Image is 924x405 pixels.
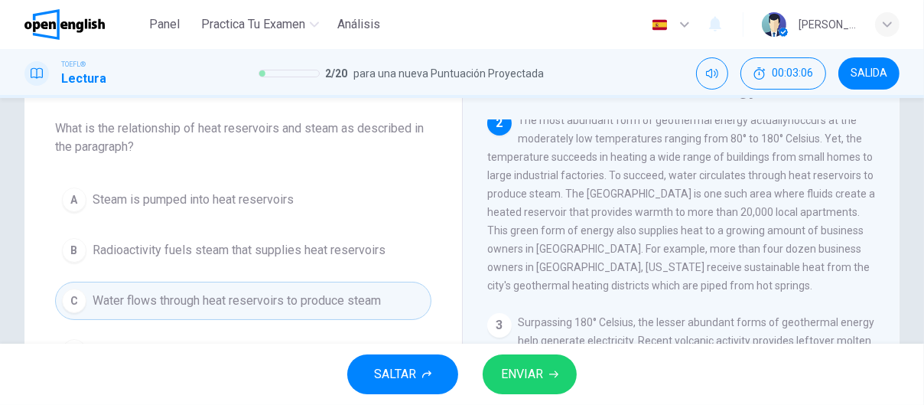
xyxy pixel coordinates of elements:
[24,9,140,40] a: OpenEnglish logo
[740,57,826,90] button: 00:03:06
[772,67,813,80] span: 00:03:06
[799,15,857,34] div: [PERSON_NAME]
[331,11,386,38] button: Análisis
[740,57,826,90] div: Ocultar
[851,67,887,80] span: SALIDA
[55,231,431,269] button: BRadioactivity fuels steam that supplies heat reservoirs
[326,64,348,83] span: 2 / 20
[62,289,86,313] div: C
[93,191,294,209] span: Steam is pumped into heat reservoirs
[55,282,431,320] button: CWater flows through heat reservoirs to produce steam
[762,12,786,37] img: Profile picture
[62,188,86,212] div: A
[195,11,325,38] button: Practica tu examen
[55,119,431,156] span: What is the relationship of heat reservoirs and steam as described in the paragraph?
[483,354,577,394] button: ENVIAR
[93,292,381,310] span: Water flows through heat reservoirs to produce steam
[140,11,189,38] button: Panel
[93,241,386,260] span: Radioactivity fuels steam that supplies heat reservoirs
[337,15,380,34] span: Análisis
[55,332,431,371] button: DThere is no relationship
[487,111,512,136] div: 2
[55,181,431,219] button: ASteam is pumped into heat reservoirs
[487,313,512,338] div: 3
[93,342,218,361] span: There is no relationship
[696,57,728,90] div: Silenciar
[374,364,416,385] span: SALTAR
[62,339,86,364] div: D
[354,64,545,83] span: para una nueva Puntuación Proyectada
[347,354,458,394] button: SALTAR
[62,238,86,263] div: B
[838,57,900,90] button: SALIDA
[61,70,106,88] h1: Lectura
[201,15,305,34] span: Practica tu examen
[149,15,180,34] span: Panel
[24,9,105,40] img: OpenEnglish logo
[61,59,86,70] span: TOEFL®
[650,19,669,31] img: es
[501,364,543,385] span: ENVIAR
